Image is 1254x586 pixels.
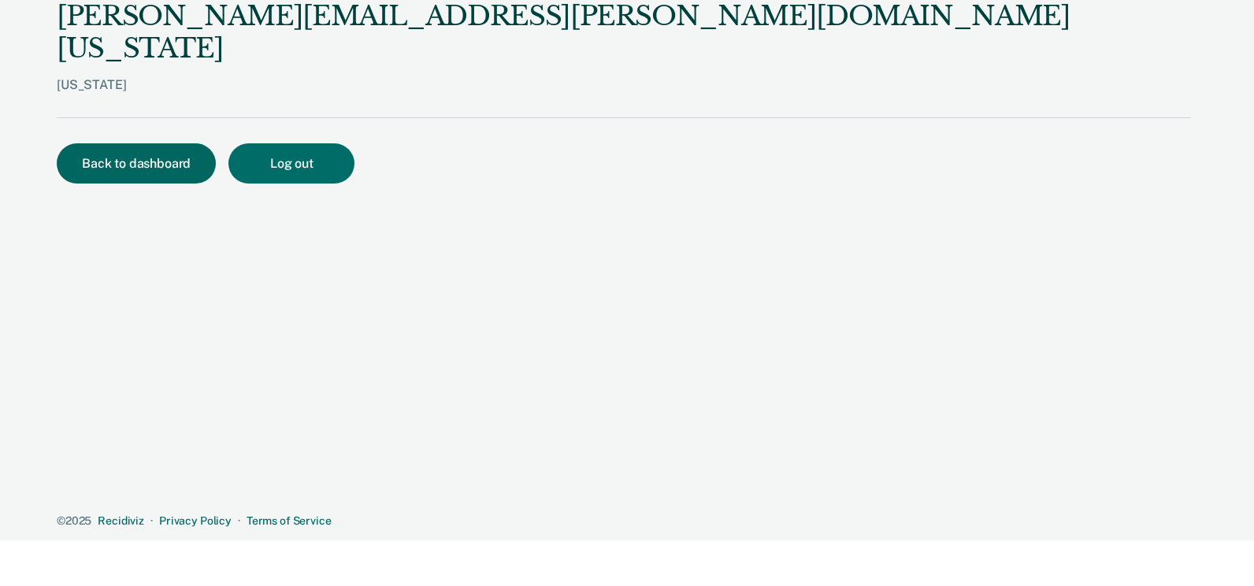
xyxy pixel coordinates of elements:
[98,514,144,527] a: Recidiviz
[57,143,216,184] button: Back to dashboard
[159,514,232,527] a: Privacy Policy
[247,514,332,527] a: Terms of Service
[57,77,1191,117] div: [US_STATE]
[57,158,228,170] a: Back to dashboard
[57,514,91,527] span: © 2025
[57,514,1191,528] div: · ·
[228,143,354,184] button: Log out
